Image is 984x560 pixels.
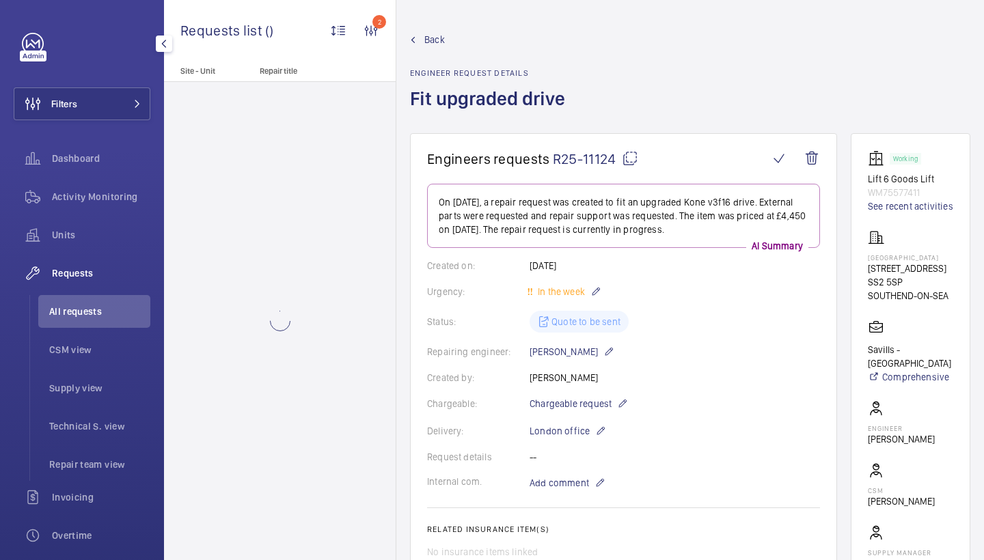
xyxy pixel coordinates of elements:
span: Requests list [180,22,265,39]
span: Technical S. view [49,419,150,433]
span: Filters [51,97,77,111]
p: Lift 6 Goods Lift [868,172,953,186]
span: Chargeable request [530,397,612,410]
h2: Engineer request details [410,68,573,78]
a: See recent activities [868,199,953,213]
p: AI Summary [746,239,808,253]
span: Supply view [49,381,150,395]
span: Invoicing [52,490,150,504]
span: Repair team view [49,458,150,471]
span: Dashboard [52,152,150,165]
h2: Related insurance item(s) [427,524,820,534]
p: London office [530,423,606,439]
p: Working [893,156,918,161]
p: [STREET_ADDRESS] [868,262,953,275]
p: On [DATE], a repair request was created to fit an upgraded Kone v3f16 drive. External parts were ... [439,195,808,236]
span: CSM view [49,343,150,356]
span: Activity Monitoring [52,190,150,204]
img: elevator.svg [868,150,890,167]
p: CSM [868,486,935,494]
a: Comprehensive [868,370,953,384]
h1: Fit upgraded drive [410,86,573,133]
p: Repair title [260,66,350,76]
span: Overtime [52,529,150,542]
p: SS2 5SP SOUTHEND-ON-SEA [868,275,953,303]
p: [PERSON_NAME] [868,432,935,446]
span: Units [52,228,150,242]
span: R25-11124 [553,150,638,167]
p: WM75577411 [868,186,953,199]
p: [PERSON_NAME] [868,494,935,508]
p: [PERSON_NAME] [530,344,614,360]
span: All requests [49,305,150,318]
p: Savills - [GEOGRAPHIC_DATA] [868,343,953,370]
span: Add comment [530,476,589,490]
span: Back [424,33,445,46]
p: Site - Unit [164,66,254,76]
span: Engineers requests [427,150,550,167]
span: Requests [52,266,150,280]
button: Filters [14,87,150,120]
p: Engineer [868,424,935,432]
p: Supply manager [868,548,953,557]
p: [GEOGRAPHIC_DATA] [868,253,953,262]
span: In the week [535,286,585,297]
